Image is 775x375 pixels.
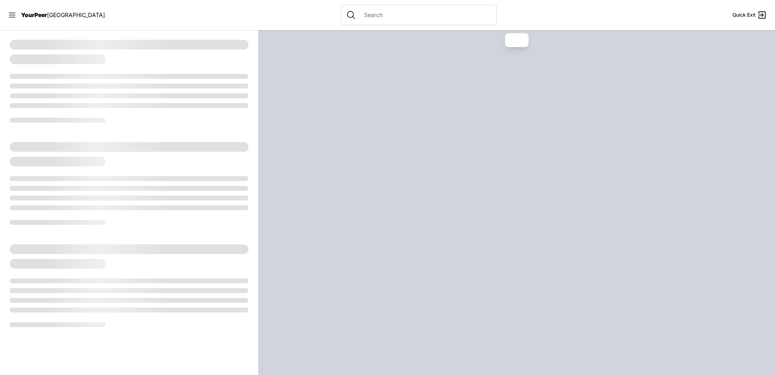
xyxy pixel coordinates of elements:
[732,10,767,20] a: Quick Exit
[732,12,756,18] span: Quick Exit
[21,11,47,18] span: YourPeer
[47,11,105,18] span: [GEOGRAPHIC_DATA]
[21,13,105,17] a: YourPeer[GEOGRAPHIC_DATA]
[359,11,491,19] input: Search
